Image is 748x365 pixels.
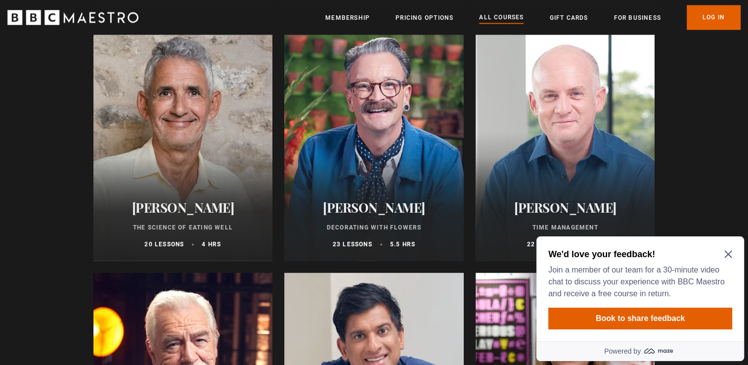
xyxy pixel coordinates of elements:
[16,16,196,28] h2: We'd love your feedback!
[487,223,643,232] p: Time Management
[549,13,588,23] a: Gift Cards
[325,13,370,23] a: Membership
[105,200,261,215] h2: [PERSON_NAME]
[105,223,261,232] p: The Science of Eating Well
[16,32,196,67] p: Join a member of our team for a 30-minute video chat to discuss your experience with BBC Maestro ...
[16,75,200,97] button: Book to share feedback
[487,200,643,215] h2: [PERSON_NAME]
[7,10,138,25] svg: BBC Maestro
[284,23,464,261] a: [PERSON_NAME] Decorating With Flowers 23 lessons 5.5 hrs
[325,5,741,30] nav: Primary
[333,240,372,249] p: 23 lessons
[687,5,741,30] a: Log In
[93,23,273,261] a: [PERSON_NAME] The Science of Eating Well 20 lessons 4 hrs
[476,23,655,261] a: [PERSON_NAME] Time Management 22 lessons 5 hrs
[144,240,184,249] p: 20 lessons
[4,109,212,129] a: Powered by maze
[614,13,660,23] a: For business
[192,18,200,26] button: Close Maze Prompt
[296,200,452,215] h2: [PERSON_NAME]
[479,12,524,23] a: All Courses
[396,13,453,23] a: Pricing Options
[296,223,452,232] p: Decorating With Flowers
[527,240,567,249] p: 22 lessons
[202,240,221,249] p: 4 hrs
[4,4,212,129] div: Optional study invitation
[390,240,415,249] p: 5.5 hrs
